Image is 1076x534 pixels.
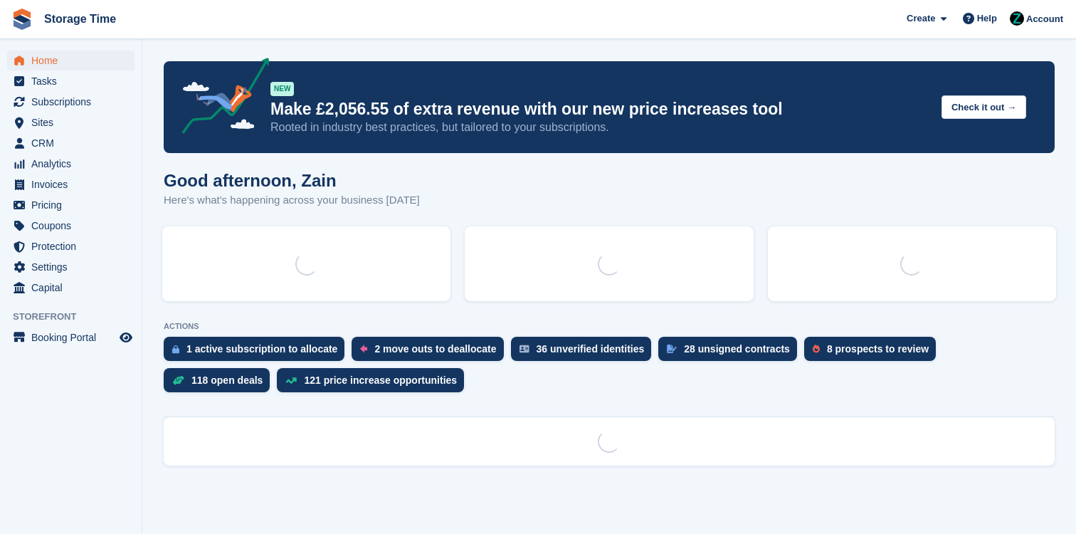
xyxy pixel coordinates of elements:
div: 121 price increase opportunities [304,375,457,386]
span: Help [977,11,997,26]
span: Invoices [31,174,117,194]
img: deal-1b604bf984904fb50ccaf53a9ad4b4a5d6e5aea283cecdc64d6e3604feb123c2.svg [172,375,184,385]
img: verify_identity-adf6edd0f0f0b5bbfe63781bf79b02c33cf7c696d77639b501bdc392416b5a36.svg [519,345,529,353]
a: menu [7,112,134,132]
a: menu [7,174,134,194]
span: Create [907,11,935,26]
a: menu [7,328,134,347]
p: ACTIONS [164,322,1055,331]
a: menu [7,71,134,91]
button: Check it out → [941,95,1026,119]
a: 36 unverified identities [511,337,659,368]
span: Analytics [31,154,117,174]
img: Zain Sarwar [1010,11,1024,26]
img: move_outs_to_deallocate_icon-f764333ba52eb49d3ac5e1228854f67142a1ed5810a6f6cc68b1a99e826820c5.svg [360,345,367,353]
img: active_subscription_to_allocate_icon-d502201f5373d7db506a760aba3b589e785aa758c864c3986d89f69b8ff3... [172,345,179,354]
span: Account [1026,12,1063,26]
a: menu [7,257,134,277]
span: Sites [31,112,117,132]
a: menu [7,278,134,298]
a: menu [7,133,134,153]
span: Storefront [13,310,142,324]
div: NEW [270,82,294,96]
img: price_increase_opportunities-93ffe204e8149a01c8c9dc8f82e8f89637d9d84a8eef4429ea346261dce0b2c0.svg [285,377,297,384]
span: Pricing [31,195,117,215]
a: menu [7,216,134,236]
a: 8 prospects to review [804,337,943,368]
span: Home [31,51,117,70]
a: menu [7,195,134,215]
div: 1 active subscription to allocate [186,343,337,355]
p: Here's what's happening across your business [DATE] [164,192,420,209]
div: 36 unverified identities [537,343,645,355]
a: menu [7,92,134,112]
h1: Good afternoon, Zain [164,171,420,190]
img: prospect-51fa495bee0391a8d652442698ab0144808aea92771e9ea1ae160a38d050c398.svg [813,345,820,353]
span: Subscriptions [31,92,117,112]
span: Booking Portal [31,328,117,347]
img: contract_signature_icon-13c848040528278c33f63329250d36e43548de30e8caae1d1a13099fd9432cc5.svg [667,345,677,353]
a: menu [7,154,134,174]
p: Rooted in industry best practices, but tailored to your subscriptions. [270,120,930,135]
span: Protection [31,236,117,256]
a: Storage Time [38,7,122,31]
img: stora-icon-8386f47178a22dfd0bd8f6a31ec36ba5ce8667c1dd55bd0f319d3a0aa187defe.svg [11,9,33,30]
a: 121 price increase opportunities [277,368,471,399]
img: price-adjustments-announcement-icon-8257ccfd72463d97f412b2fc003d46551f7dbcb40ab6d574587a9cd5c0d94... [170,58,270,139]
a: menu [7,236,134,256]
div: 118 open deals [191,375,263,386]
a: 118 open deals [164,368,277,399]
a: 2 move outs to deallocate [352,337,510,368]
div: 2 move outs to deallocate [374,343,496,355]
span: CRM [31,133,117,153]
div: 8 prospects to review [827,343,929,355]
div: 28 unsigned contracts [684,343,790,355]
a: menu [7,51,134,70]
p: Make £2,056.55 of extra revenue with our new price increases tool [270,99,930,120]
a: Preview store [117,329,134,346]
span: Capital [31,278,117,298]
a: 28 unsigned contracts [658,337,804,368]
a: 1 active subscription to allocate [164,337,352,368]
span: Settings [31,257,117,277]
span: Coupons [31,216,117,236]
span: Tasks [31,71,117,91]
